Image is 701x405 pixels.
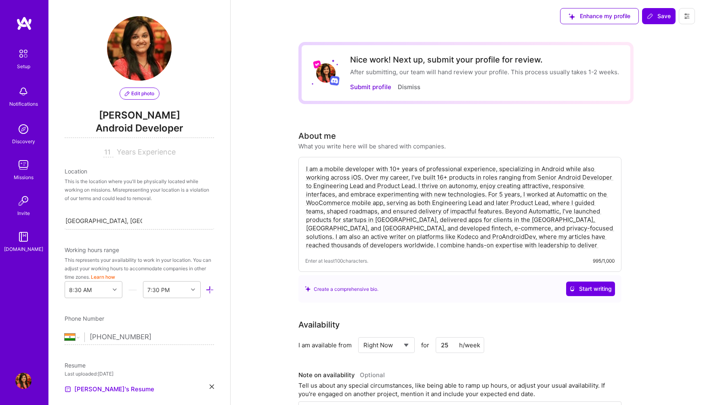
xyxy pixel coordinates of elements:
[128,286,137,294] i: icon HorizontalInLineDivider
[330,75,340,86] img: Discord logo
[65,167,214,175] div: Location
[90,326,214,349] input: +1 (000) 000-0000
[13,373,34,389] a: User Avatar
[647,12,671,20] span: Save
[305,164,615,250] textarea: I am a mobile developer with 10+ years of professional experience, specializing in Android while ...
[15,373,31,389] img: User Avatar
[398,83,420,91] button: Dismiss
[65,315,104,322] span: Phone Number
[91,273,115,281] button: Learn how
[103,148,113,157] input: XX
[17,209,30,217] div: Invite
[113,288,117,292] i: icon Chevron
[350,83,391,91] button: Submit profile
[316,63,336,83] img: User Avatar
[12,137,35,146] div: Discovery
[65,256,214,281] div: This represents your availability to work in your location. You can adjust your working hours to ...
[298,142,446,150] div: What you write here will be shared with companies.
[4,245,43,253] div: [DOMAIN_NAME]
[459,341,480,349] div: h/week
[65,177,214,202] div: This is the location where you'll be physically located while working on missions. Misrepresentin...
[305,285,378,293] div: Create a comprehensive bio.
[298,369,385,381] div: Note on availability
[210,384,214,389] i: icon Close
[15,84,31,100] img: bell
[15,229,31,245] img: guide book
[9,100,38,108] div: Notifications
[69,286,92,294] div: 8:30 AM
[125,91,130,96] i: icon PencilPurple
[642,8,676,24] button: Save
[298,130,336,142] div: About me
[65,384,154,394] a: [PERSON_NAME]'s Resume
[65,370,214,378] div: Last uploaded: [DATE]
[569,285,612,293] span: Start writing
[107,16,172,81] img: User Avatar
[191,288,195,292] i: icon Chevron
[15,157,31,173] img: teamwork
[16,16,32,31] img: logo
[65,121,214,138] span: Android Developer
[566,282,615,296] button: Start writing
[569,286,575,292] i: icon CrystalBallWhite
[298,341,352,349] div: I am available from
[298,381,621,398] div: Tell us about any special circumstances, like being able to ramp up hours, or adjust your usual a...
[593,257,615,265] div: 995/1,000
[17,62,30,71] div: Setup
[117,148,176,156] span: Years Experience
[305,286,311,292] i: icon SuggestedTeams
[125,90,154,97] span: Edit photo
[305,257,368,265] span: Enter at least 100 characters.
[65,246,119,253] span: Working hours range
[65,386,71,392] img: Resume
[436,337,484,353] input: XX
[120,88,160,100] button: Edit photo
[15,193,31,209] img: Invite
[313,60,321,69] img: Lyft logo
[298,319,340,331] div: Availability
[350,55,619,65] div: Nice work! Next up, submit your profile for review.
[65,362,86,369] span: Resume
[360,371,385,379] span: Optional
[15,121,31,137] img: discovery
[421,341,429,349] span: for
[14,173,34,182] div: Missions
[147,286,170,294] div: 7:30 PM
[15,45,32,62] img: setup
[350,68,619,76] div: After submitting, our team will hand review your profile. This process usually takes 1-2 weeks.
[65,109,214,121] span: [PERSON_NAME]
